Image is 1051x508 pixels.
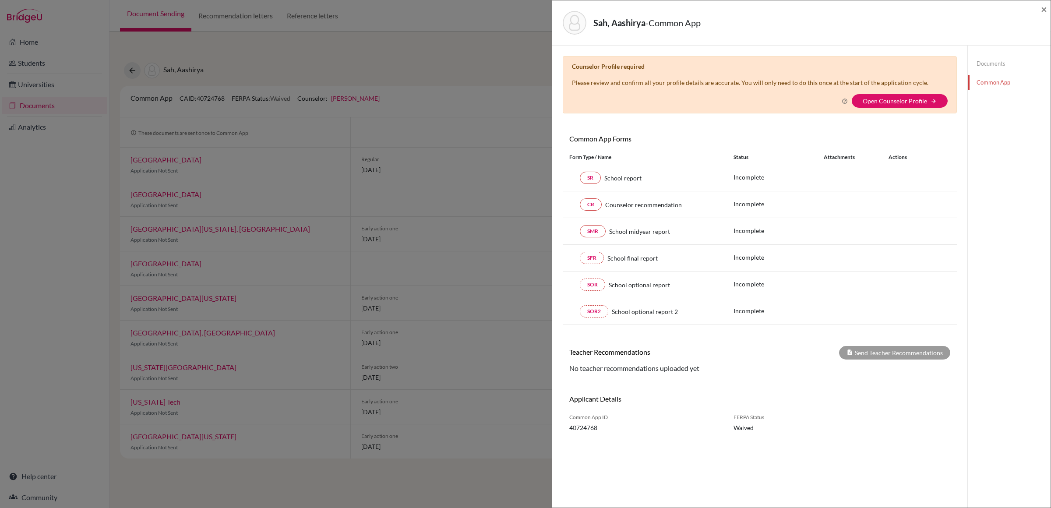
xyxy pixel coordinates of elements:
[734,413,819,421] span: FERPA Status
[1041,3,1047,15] span: ×
[968,75,1051,90] a: Common App
[572,63,645,70] b: Counselor Profile required
[734,423,819,432] span: Waived
[734,306,824,315] p: Incomplete
[580,305,608,317] a: SOR2
[580,252,604,264] a: SFR
[734,173,824,182] p: Incomplete
[609,227,670,236] span: School midyear report
[580,225,606,237] a: SMR
[1041,4,1047,14] button: Close
[572,78,928,87] p: Please review and confirm all your profile details are accurate. You will only need to do this on...
[607,254,658,263] span: School final report
[604,173,642,183] span: School report
[563,153,727,161] div: Form Type / Name
[563,134,760,143] h6: Common App Forms
[931,98,937,104] i: arrow_forward
[645,18,701,28] span: - Common App
[612,307,678,316] span: School optional report 2
[563,363,957,374] div: No teacher recommendations uploaded yet
[734,199,824,208] p: Incomplete
[863,97,927,105] a: Open Counselor Profile
[734,153,824,161] div: Status
[734,253,824,262] p: Incomplete
[734,279,824,289] p: Incomplete
[878,153,932,161] div: Actions
[734,226,824,235] p: Incomplete
[852,94,948,108] button: Open Counselor Profilearrow_forward
[605,200,682,209] span: Counselor recommendation
[609,280,670,289] span: School optional report
[580,279,605,291] a: SOR
[593,18,645,28] strong: Sah, Aashirya
[569,423,720,432] span: 40724768
[569,413,720,421] span: Common App ID
[580,172,601,184] a: SR
[824,153,878,161] div: Attachments
[569,395,753,403] h6: Applicant Details
[580,198,602,211] a: CR
[839,346,950,360] div: Send Teacher Recommendations
[968,56,1051,71] a: Documents
[563,348,760,356] h6: Teacher Recommendations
